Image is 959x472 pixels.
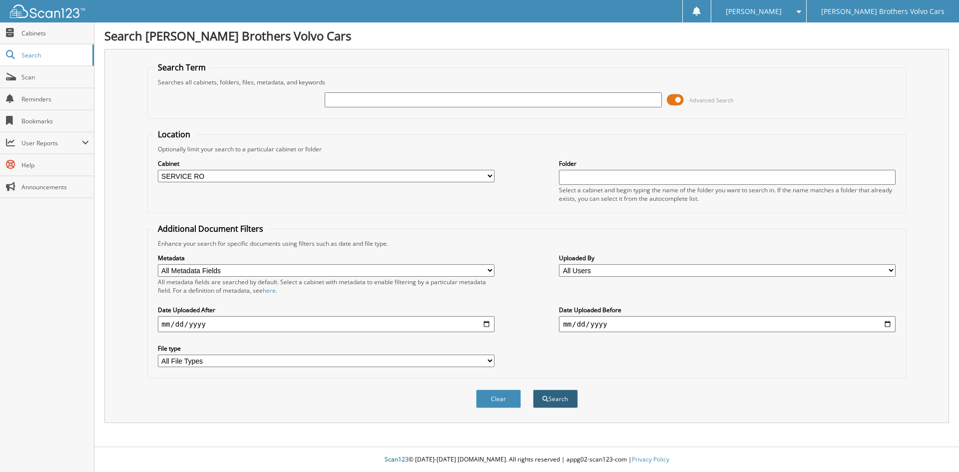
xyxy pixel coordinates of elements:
[21,117,89,125] span: Bookmarks
[94,448,959,472] div: © [DATE]-[DATE] [DOMAIN_NAME]. All rights reserved | appg02-scan123-com |
[153,223,268,234] legend: Additional Document Filters
[632,455,669,464] a: Privacy Policy
[21,183,89,191] span: Announcements
[158,159,494,168] label: Cabinet
[153,129,195,140] legend: Location
[158,278,494,295] div: All metadata fields are searched by default. Select a cabinet with metadata to enable filtering b...
[821,8,945,14] span: [PERSON_NAME] Brothers Volvo Cars
[559,316,896,332] input: end
[21,95,89,103] span: Reminders
[153,62,211,73] legend: Search Term
[153,145,901,153] div: Optionally limit your search to a particular cabinet or folder
[909,424,959,472] iframe: Chat Widget
[104,27,949,44] h1: Search [PERSON_NAME] Brothers Volvo Cars
[21,161,89,169] span: Help
[476,390,521,408] button: Clear
[263,286,276,295] a: here
[153,78,901,86] div: Searches all cabinets, folders, files, metadata, and keywords
[559,306,896,314] label: Date Uploaded Before
[21,51,87,59] span: Search
[559,159,896,168] label: Folder
[158,316,494,332] input: start
[21,73,89,81] span: Scan
[385,455,409,464] span: Scan123
[158,306,494,314] label: Date Uploaded After
[559,254,896,262] label: Uploaded By
[158,254,494,262] label: Metadata
[21,29,89,37] span: Cabinets
[726,8,782,14] span: [PERSON_NAME]
[533,390,578,408] button: Search
[689,96,734,104] span: Advanced Search
[158,344,494,353] label: File type
[559,186,896,203] div: Select a cabinet and begin typing the name of the folder you want to search in. If the name match...
[10,4,85,18] img: scan123-logo-white.svg
[21,139,82,147] span: User Reports
[153,239,901,248] div: Enhance your search for specific documents using filters such as date and file type.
